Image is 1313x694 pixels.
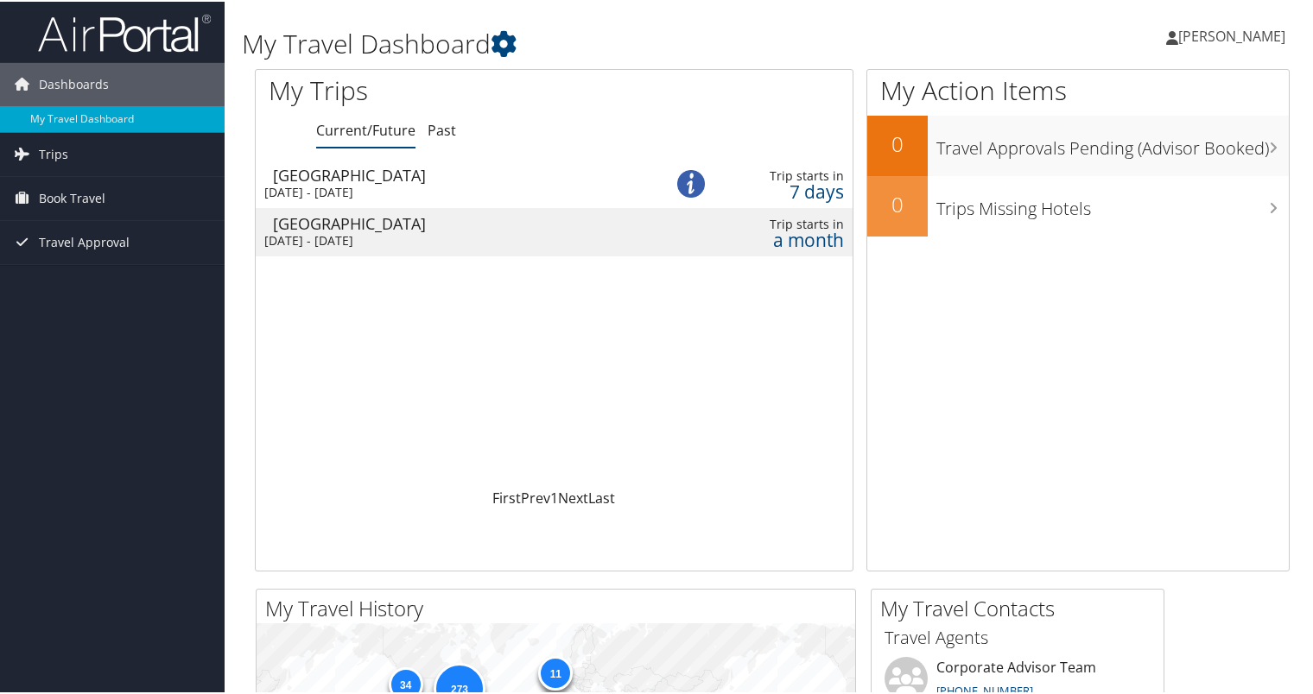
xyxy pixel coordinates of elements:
[269,71,591,107] h1: My Trips
[264,183,637,199] div: [DATE] - [DATE]
[936,126,1289,159] h3: Travel Approvals Pending (Advisor Booked)
[867,174,1289,235] a: 0Trips Missing Hotels
[726,215,844,230] div: Trip starts in
[538,654,573,689] div: 11
[726,230,844,246] div: a month
[492,487,521,506] a: First
[273,214,646,230] div: [GEOGRAPHIC_DATA]
[867,128,928,157] h2: 0
[39,131,68,174] span: Trips
[550,487,558,506] a: 1
[38,11,211,52] img: airportal-logo.png
[273,166,646,181] div: [GEOGRAPHIC_DATA]
[39,219,130,262] span: Travel Approval
[39,61,109,104] span: Dashboards
[588,487,615,506] a: Last
[264,231,637,247] div: [DATE] - [DATE]
[558,487,588,506] a: Next
[726,167,844,182] div: Trip starts in
[316,119,415,138] a: Current/Future
[39,175,105,218] span: Book Travel
[265,592,855,621] h2: My Travel History
[885,624,1151,648] h3: Travel Agents
[677,168,705,196] img: alert-flat-solid-info.png
[726,182,844,198] div: 7 days
[867,114,1289,174] a: 0Travel Approvals Pending (Advisor Booked)
[867,71,1289,107] h1: My Action Items
[242,24,949,60] h1: My Travel Dashboard
[521,487,550,506] a: Prev
[1166,9,1303,60] a: [PERSON_NAME]
[1178,25,1285,44] span: [PERSON_NAME]
[936,186,1289,219] h3: Trips Missing Hotels
[428,119,456,138] a: Past
[867,188,928,218] h2: 0
[880,592,1164,621] h2: My Travel Contacts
